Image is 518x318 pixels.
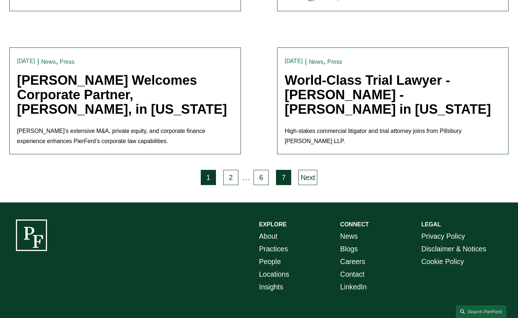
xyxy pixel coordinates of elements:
time: [DATE] [17,58,35,64]
span: , [324,57,326,65]
a: [PERSON_NAME] Welcomes Corporate Partner, [PERSON_NAME], in [US_STATE] [17,73,227,117]
a: About [259,230,277,243]
a: World-Class Trial Lawyer - [PERSON_NAME] - [PERSON_NAME] in [US_STATE] [285,73,491,117]
a: News [340,230,358,243]
a: 7 [276,170,291,185]
time: [DATE] [285,58,303,64]
a: Privacy Policy [421,230,465,243]
a: Contact [340,268,364,281]
a: People [259,255,281,268]
a: Locations [259,268,289,281]
a: Cookie Policy [421,255,464,268]
a: Practices [259,243,288,255]
a: Insights [259,281,283,293]
a: News [309,58,324,65]
strong: LEGAL [421,221,441,227]
a: Careers [340,255,365,268]
strong: EXPLORE [259,221,286,227]
a: 1 [201,170,216,185]
a: News [41,58,56,65]
a: Disclaimer & Notices [421,243,486,255]
a: Next [298,170,317,185]
a: 6 [254,170,269,185]
p: High-stakes commercial litigator and trial attorney joins from Pillsbury [PERSON_NAME] LLP. [285,126,501,147]
a: LinkedIn [340,281,366,293]
p: [PERSON_NAME]’s extensive M&A, private equity, and corporate finance experience enhances PierFerd... [17,126,233,147]
a: 2 [223,170,238,185]
span: , [56,57,58,65]
a: Press [327,58,342,65]
a: Press [60,58,75,65]
a: Search this site [456,305,506,318]
strong: CONNECT [340,221,369,227]
a: Blogs [340,243,358,255]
